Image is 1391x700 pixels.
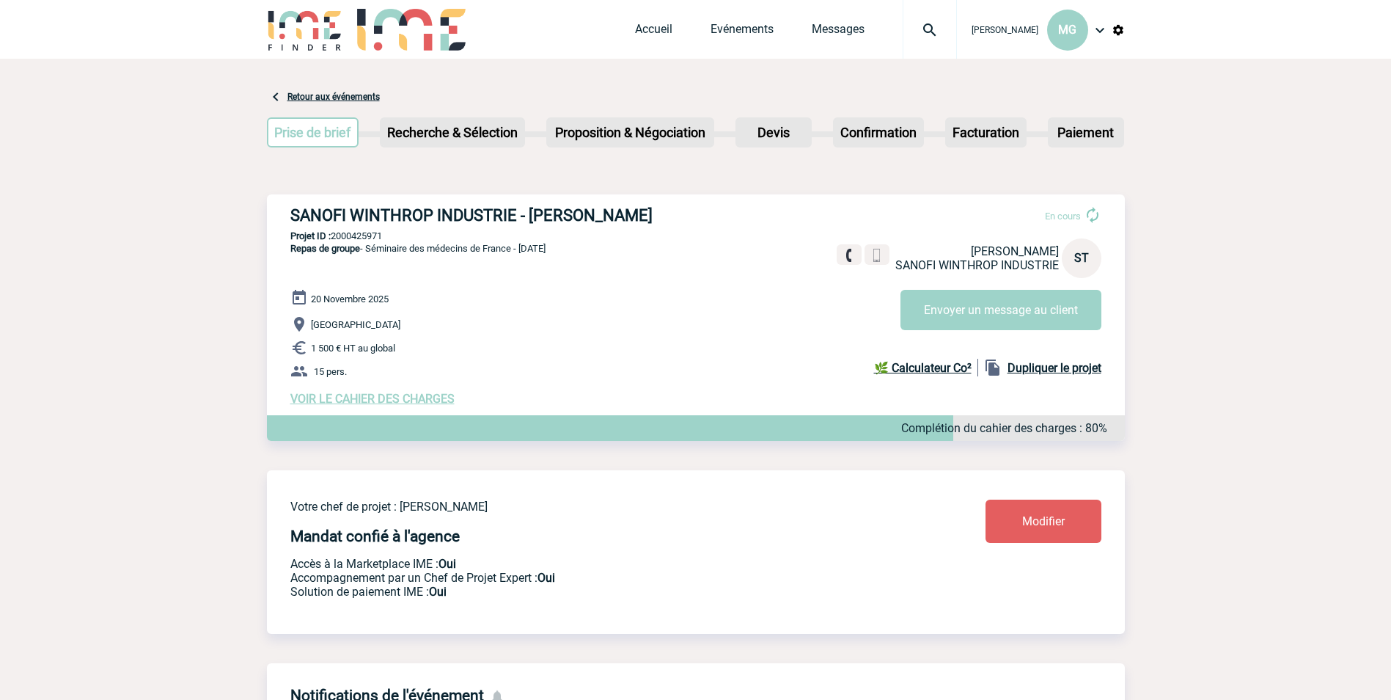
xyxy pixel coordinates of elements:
[1074,251,1089,265] span: ST
[947,119,1025,146] p: Facturation
[812,22,865,43] a: Messages
[737,119,810,146] p: Devis
[635,22,672,43] a: Accueil
[537,571,555,585] b: Oui
[1008,361,1101,375] b: Dupliquer le projet
[1058,23,1076,37] span: MG
[895,258,1059,272] span: SANOFI WINTHROP INDUSTRIE
[429,585,447,599] b: Oui
[311,294,389,305] span: 20 Novembre 2025
[870,249,884,262] img: portable.png
[972,25,1038,35] span: [PERSON_NAME]
[290,571,899,585] p: Prestation payante
[314,366,347,377] span: 15 pers.
[290,243,360,254] span: Repas de groupe
[290,585,899,599] p: Conformité aux process achat client, Prise en charge de la facturation, Mutualisation de plusieur...
[290,206,730,225] h3: SANOFI WINTHROP INDUSTRIE - [PERSON_NAME]
[290,557,899,571] p: Accès à la Marketplace IME :
[267,230,1125,241] p: 2000425971
[1045,211,1081,222] span: En cours
[843,249,856,262] img: fixe.png
[1049,119,1123,146] p: Paiement
[548,119,713,146] p: Proposition & Négociation
[311,319,400,330] span: [GEOGRAPHIC_DATA]
[381,119,524,146] p: Recherche & Sélection
[874,361,972,375] b: 🌿 Calculateur Co²
[1022,514,1065,528] span: Modifier
[290,243,546,254] span: - Séminaire des médecins de France - [DATE]
[971,244,1059,258] span: [PERSON_NAME]
[290,500,899,514] p: Votre chef de projet : [PERSON_NAME]
[311,343,395,354] span: 1 500 € HT au global
[438,557,456,571] b: Oui
[834,119,922,146] p: Confirmation
[874,359,978,376] a: 🌿 Calculateur Co²
[900,290,1101,330] button: Envoyer un message au client
[984,359,1002,376] img: file_copy-black-24dp.png
[290,230,331,241] b: Projet ID :
[711,22,774,43] a: Evénements
[287,92,380,102] a: Retour aux événements
[268,119,358,146] p: Prise de brief
[290,392,455,406] a: VOIR LE CAHIER DES CHARGES
[267,9,343,51] img: IME-Finder
[290,528,460,545] h4: Mandat confié à l'agence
